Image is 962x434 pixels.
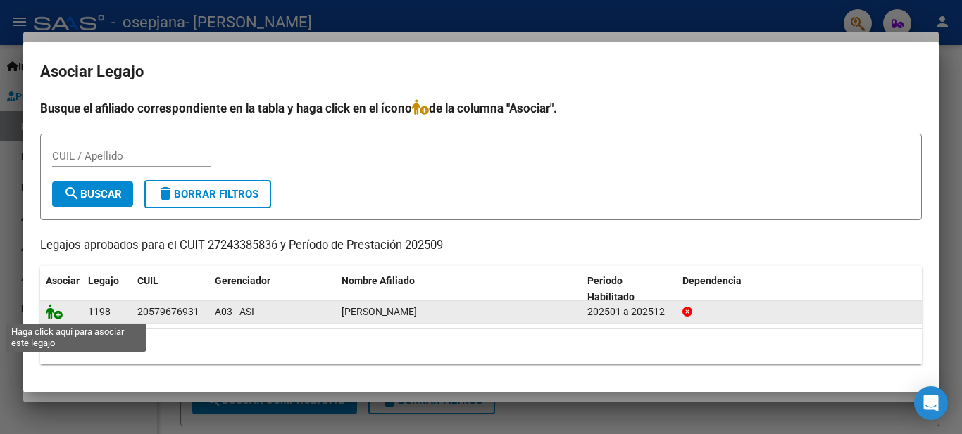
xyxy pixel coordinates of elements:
datatable-header-cell: Nombre Afiliado [336,266,582,312]
span: Legajo [88,275,119,286]
div: 20579676931 [137,304,199,320]
p: Legajos aprobados para el CUIT 27243385836 y Período de Prestación 202509 [40,237,922,255]
span: 1198 [88,306,111,317]
h4: Busque el afiliado correspondiente en la tabla y haga click en el ícono de la columna "Asociar". [40,99,922,117]
div: 1 registros [40,329,922,364]
div: 202501 a 202512 [587,304,671,320]
datatable-header-cell: Asociar [40,266,82,312]
datatable-header-cell: Dependencia [677,266,923,312]
h2: Asociar Legajo [40,58,922,85]
span: CUIL [137,275,158,286]
datatable-header-cell: Periodo Habilitado [582,266,677,312]
span: Periodo Habilitado [587,275,635,302]
button: Buscar [52,181,133,207]
span: Borrar Filtros [157,188,258,200]
span: Nombre Afiliado [342,275,415,286]
span: A03 - ASI [215,306,254,317]
span: AVALOS DELFINA AZUL [342,306,417,317]
span: Buscar [63,188,122,200]
div: Open Intercom Messenger [914,386,948,420]
mat-icon: delete [157,185,174,202]
mat-icon: search [63,185,80,202]
datatable-header-cell: CUIL [132,266,209,312]
span: Asociar [46,275,80,286]
span: Gerenciador [215,275,270,286]
datatable-header-cell: Legajo [82,266,132,312]
span: Dependencia [682,275,742,286]
datatable-header-cell: Gerenciador [209,266,336,312]
button: Borrar Filtros [144,180,271,208]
